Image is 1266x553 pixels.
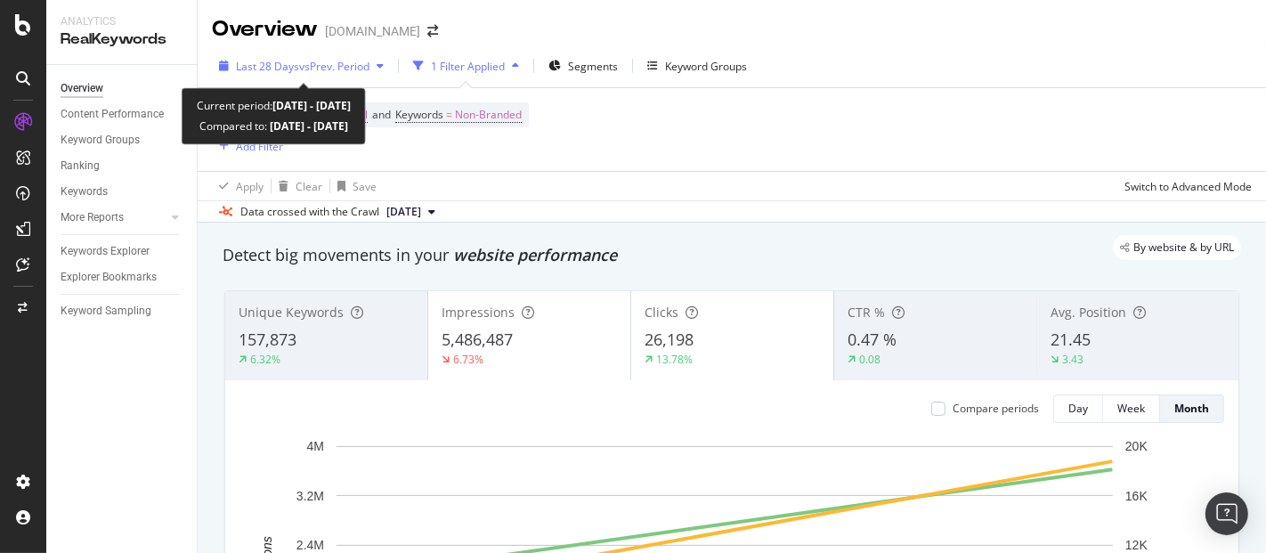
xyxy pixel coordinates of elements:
[61,131,184,150] a: Keyword Groups
[61,268,184,287] a: Explorer Bookmarks
[1205,492,1248,535] div: Open Intercom Messenger
[848,304,885,321] span: CTR %
[431,59,505,74] div: 1 Filter Applied
[330,172,377,200] button: Save
[61,131,140,150] div: Keyword Groups
[442,304,515,321] span: Impressions
[61,105,164,124] div: Content Performance
[236,139,283,154] div: Add Filter
[953,401,1039,416] div: Compare periods
[1068,401,1088,416] div: Day
[455,102,522,127] span: Non-Branded
[296,538,324,552] text: 2.4M
[61,302,151,321] div: Keyword Sampling
[1117,172,1252,200] button: Switch to Advanced Mode
[61,208,166,227] a: More Reports
[1051,304,1126,321] span: Avg. Position
[61,242,150,261] div: Keywords Explorer
[61,14,183,29] div: Analytics
[325,22,420,40] div: [DOMAIN_NAME]
[1062,352,1083,367] div: 3.43
[1124,179,1252,194] div: Switch to Advanced Mode
[61,105,184,124] a: Content Performance
[236,59,299,74] span: Last 28 Days
[296,179,322,194] div: Clear
[372,107,391,122] span: and
[212,172,264,200] button: Apply
[1051,329,1091,350] span: 21.45
[1125,538,1148,552] text: 12K
[272,172,322,200] button: Clear
[239,304,344,321] span: Unique Keywords
[61,157,100,175] div: Ranking
[1133,242,1234,253] span: By website & by URL
[307,439,324,453] text: 4M
[406,52,526,80] button: 1 Filter Applied
[61,29,183,50] div: RealKeywords
[61,79,184,98] a: Overview
[446,107,452,122] span: =
[386,204,421,220] span: 2025 Sep. 15th
[427,25,438,37] div: arrow-right-arrow-left
[645,329,694,350] span: 26,198
[640,52,754,80] button: Keyword Groups
[859,352,881,367] div: 0.08
[61,302,184,321] a: Keyword Sampling
[541,52,625,80] button: Segments
[197,96,351,117] div: Current period:
[353,179,377,194] div: Save
[240,204,379,220] div: Data crossed with the Crawl
[848,329,897,350] span: 0.47 %
[199,117,348,137] div: Compared to:
[379,201,442,223] button: [DATE]
[645,304,678,321] span: Clicks
[61,268,157,287] div: Explorer Bookmarks
[1160,394,1224,423] button: Month
[453,352,483,367] div: 6.73%
[212,14,318,45] div: Overview
[1117,401,1145,416] div: Week
[61,242,184,261] a: Keywords Explorer
[61,79,103,98] div: Overview
[212,135,283,157] button: Add Filter
[568,59,618,74] span: Segments
[236,179,264,194] div: Apply
[212,52,391,80] button: Last 28 DaysvsPrev. Period
[272,99,351,114] b: [DATE] - [DATE]
[1125,489,1148,503] text: 16K
[1053,394,1103,423] button: Day
[250,352,280,367] div: 6.32%
[1113,235,1241,260] div: legacy label
[61,208,124,227] div: More Reports
[395,107,443,122] span: Keywords
[61,183,184,201] a: Keywords
[267,119,348,134] b: [DATE] - [DATE]
[665,59,747,74] div: Keyword Groups
[299,59,369,74] span: vs Prev. Period
[239,329,296,350] span: 157,873
[1103,394,1160,423] button: Week
[61,183,108,201] div: Keywords
[296,489,324,503] text: 3.2M
[1125,439,1148,453] text: 20K
[442,329,513,350] span: 5,486,487
[61,157,184,175] a: Ranking
[656,352,693,367] div: 13.78%
[1174,401,1209,416] div: Month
